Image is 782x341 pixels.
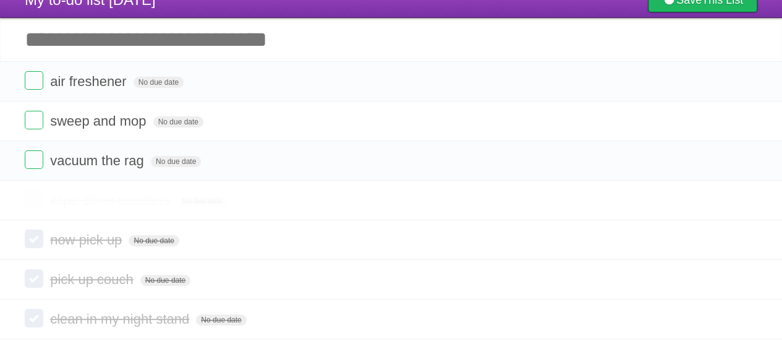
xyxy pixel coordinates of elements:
[177,196,227,207] span: No due date
[25,309,43,327] label: Done
[25,71,43,90] label: Done
[50,232,125,248] span: now pick up
[50,74,130,89] span: air freshener
[50,113,149,129] span: sweep and mop
[50,272,137,287] span: pick up couch
[134,77,184,88] span: No due date
[50,192,173,208] span: wipe down counters
[129,235,179,246] span: No due date
[25,111,43,129] label: Done
[25,230,43,248] label: Done
[140,275,190,286] span: No due date
[196,314,246,326] span: No due date
[153,116,203,127] span: No due date
[50,311,192,327] span: clean in my night stand
[25,269,43,288] label: Done
[50,153,147,168] span: vacuum the rag
[25,150,43,169] label: Done
[151,156,201,167] span: No due date
[25,190,43,209] label: Done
